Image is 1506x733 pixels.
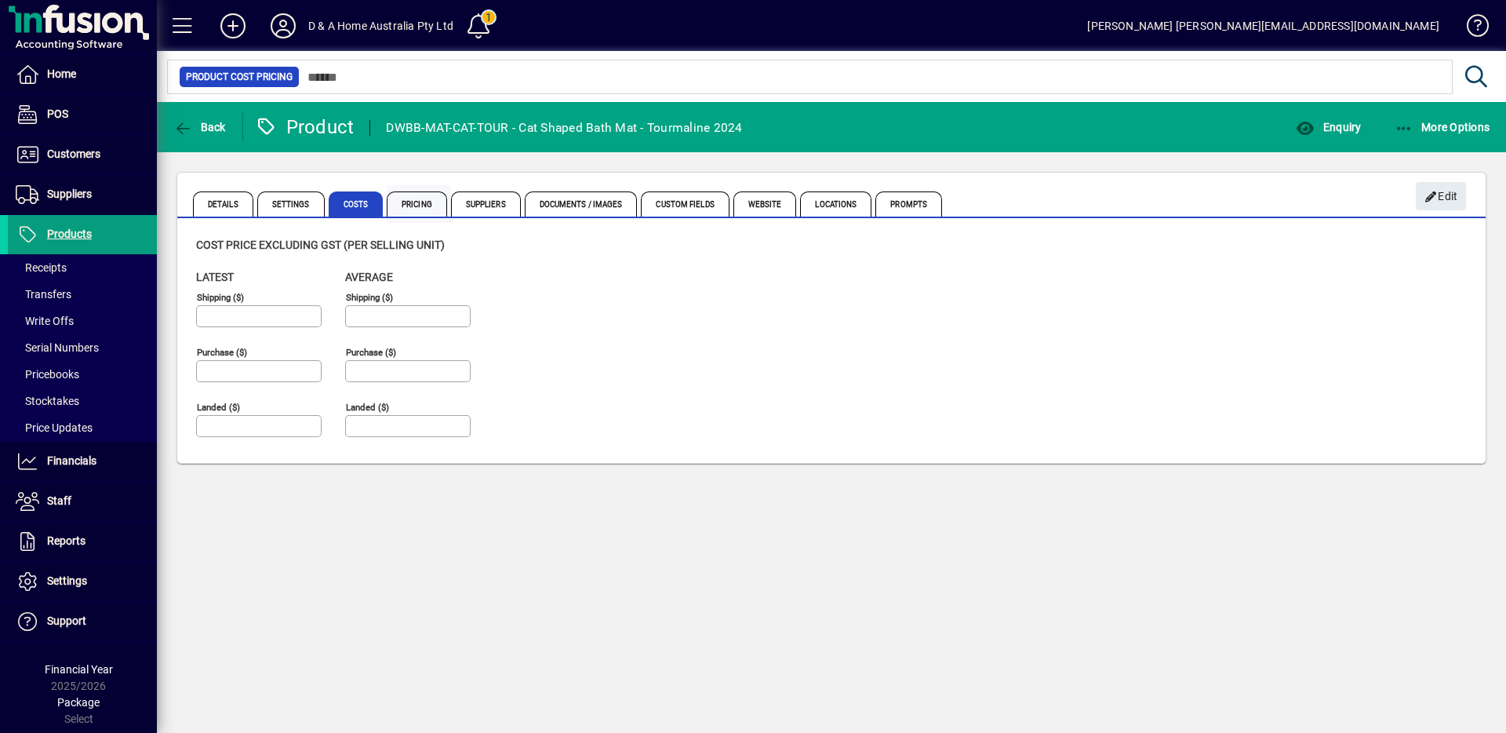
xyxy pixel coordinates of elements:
[47,454,96,467] span: Financials
[8,442,157,481] a: Financials
[197,347,247,358] mat-label: Purchase ($)
[193,191,253,217] span: Details
[8,135,157,174] a: Customers
[8,55,157,94] a: Home
[1292,113,1365,141] button: Enquiry
[16,368,79,381] span: Pricebooks
[8,308,157,334] a: Write Offs
[47,188,92,200] span: Suppliers
[258,12,308,40] button: Profile
[47,108,68,120] span: POS
[8,361,157,388] a: Pricebooks
[8,482,157,521] a: Staff
[1424,184,1458,210] span: Edit
[386,115,742,140] div: DWBB-MAT-CAT-TOUR - Cat Shaped Bath Mat - Tourmaline 2024
[875,191,942,217] span: Prompts
[308,13,453,38] div: D & A Home Australia Pty Ltd
[1395,121,1490,133] span: More Options
[257,191,325,217] span: Settings
[47,67,76,80] span: Home
[8,175,157,214] a: Suppliers
[1416,182,1466,210] button: Edit
[8,602,157,641] a: Support
[733,191,797,217] span: Website
[8,334,157,361] a: Serial Numbers
[800,191,871,217] span: Locations
[641,191,729,217] span: Custom Fields
[16,341,99,354] span: Serial Numbers
[16,261,67,274] span: Receipts
[329,191,384,217] span: Costs
[47,228,92,240] span: Products
[346,347,396,358] mat-label: Purchase ($)
[346,402,389,413] mat-label: Landed ($)
[8,414,157,441] a: Price Updates
[169,113,230,141] button: Back
[1087,13,1439,38] div: [PERSON_NAME] [PERSON_NAME][EMAIL_ADDRESS][DOMAIN_NAME]
[47,534,85,547] span: Reports
[1296,121,1361,133] span: Enquiry
[1391,113,1494,141] button: More Options
[345,271,393,283] span: Average
[8,562,157,601] a: Settings
[47,614,86,627] span: Support
[47,148,100,160] span: Customers
[255,115,355,140] div: Product
[47,494,71,507] span: Staff
[387,191,447,217] span: Pricing
[47,574,87,587] span: Settings
[208,12,258,40] button: Add
[197,292,244,303] mat-label: Shipping ($)
[16,421,93,434] span: Price Updates
[346,292,393,303] mat-label: Shipping ($)
[16,315,74,327] span: Write Offs
[8,388,157,414] a: Stocktakes
[525,191,638,217] span: Documents / Images
[8,95,157,134] a: POS
[157,113,243,141] app-page-header-button: Back
[173,121,226,133] span: Back
[451,191,521,217] span: Suppliers
[8,254,157,281] a: Receipts
[8,281,157,308] a: Transfers
[16,395,79,407] span: Stocktakes
[186,69,293,85] span: Product Cost Pricing
[1455,3,1486,54] a: Knowledge Base
[196,239,445,251] span: Cost price excluding GST (per selling unit)
[57,696,100,709] span: Package
[8,522,157,561] a: Reports
[197,402,240,413] mat-label: Landed ($)
[196,271,234,283] span: Latest
[16,288,71,301] span: Transfers
[45,663,113,676] span: Financial Year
